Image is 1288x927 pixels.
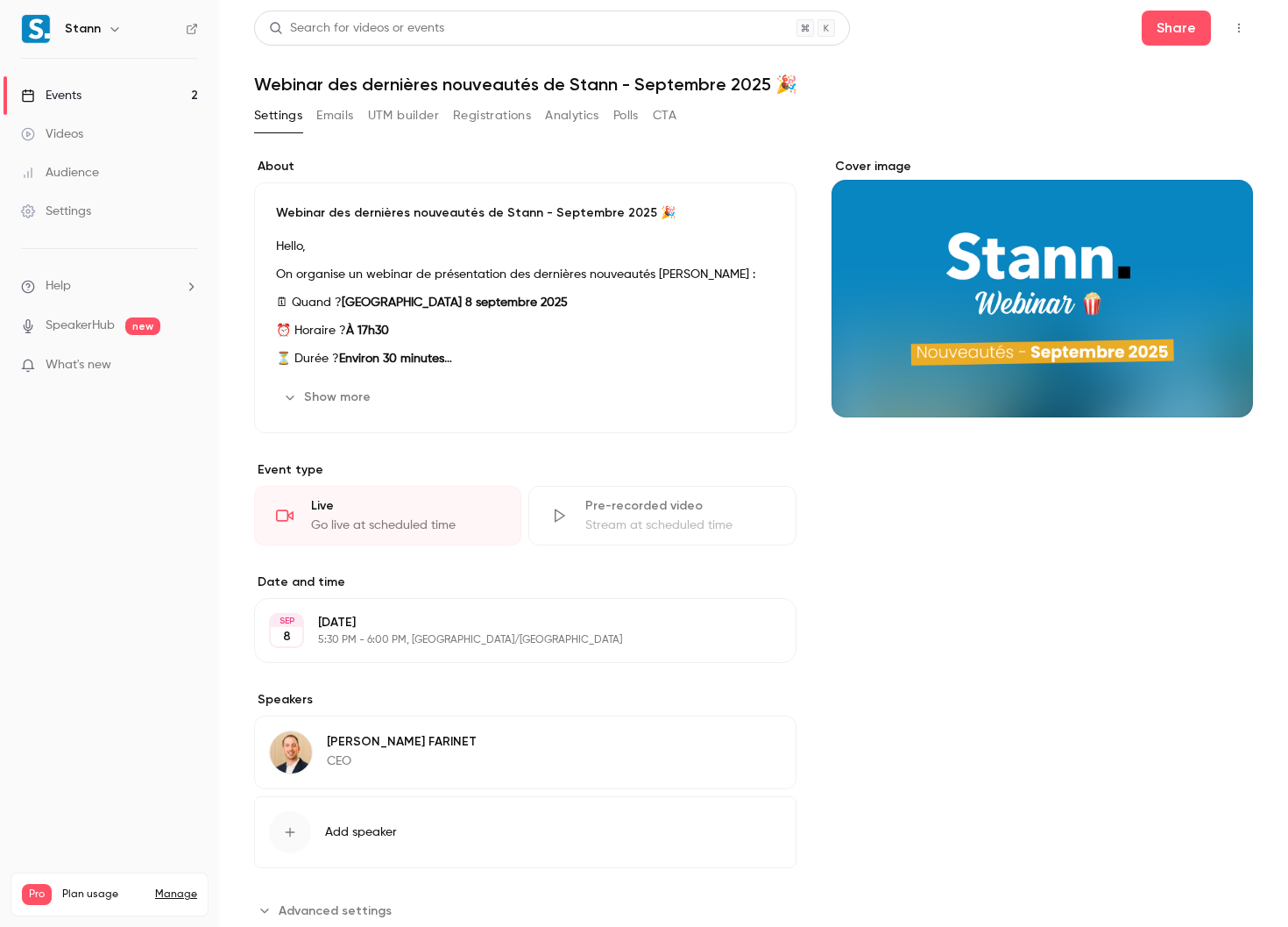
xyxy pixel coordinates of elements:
span: Advanced settings [279,902,392,920]
p: Hello, [276,236,775,257]
span: Help [46,277,71,296]
span: Add speaker [325,824,397,841]
p: [DATE] [318,614,704,631]
a: Manage [155,888,197,902]
h1: Webinar des dernières nouveautés de Stann - Septembre 2025 🎉 [254,74,1253,95]
img: Stann [22,15,50,43]
p: CEO [327,752,477,770]
span: What's new [46,356,111,374]
li: help-dropdown-opener [21,277,198,296]
p: Webinar des dernières nouveautés de Stann - Septembre 2025 🎉 [276,204,775,222]
button: Polls [613,102,639,130]
label: About [254,158,796,175]
span: new [125,317,160,335]
button: Registrations [453,102,531,130]
button: Analytics [545,102,599,130]
div: Settings [21,203,91,220]
span: Plan usage [62,888,145,902]
strong: À 17h30 [346,324,389,337]
label: Date and time [254,574,796,591]
div: Rémy FARINET[PERSON_NAME] FARINETCEO [254,716,796,789]
button: Add speaker [254,796,796,868]
a: SpeakerHub [46,317,115,335]
button: Settings [254,102,302,130]
button: Show more [276,383,381,411]
div: Live [311,497,499,515]
button: Emails [316,102,353,130]
section: Cover image [832,158,1253,417]
div: Events [21,87,81,104]
div: Audience [21,164,99,182]
strong: Environ 30 minutes [339,353,452,365]
div: Stream at scheduled time [585,517,774,534]
div: Pre-recorded videoStream at scheduled time [528,486,796,546]
button: Share [1142,11,1211,46]
div: Go live at scheduled time [311,517,499,534]
p: 8 [283,628,291,645]
p: 5:30 PM - 6:00 PM, [GEOGRAPHIC_DATA]/[GEOGRAPHIC_DATA] [318,633,704,647]
p: Event type [254,461,796,479]
p: 🗓 Quand ? [276,292,775,313]
h6: Stann [65,20,101,38]
button: CTA [653,102,676,130]
p: [PERSON_NAME] FARINET [327,733,477,751]
section: Advanced settings [254,896,796,924]
div: Videos [21,125,83,143]
button: Advanced settings [254,896,402,924]
button: UTM builder [368,102,439,130]
label: Speakers [254,691,796,709]
label: Cover image [832,158,1253,175]
p: ⏰ Horaire ? [276,320,775,341]
p: On organise un webinar de présentation des dernières nouveautés [PERSON_NAME] : [276,264,775,285]
iframe: Noticeable Trigger [177,358,198,374]
div: Search for videos or events [269,19,444,38]
div: Pre-recorded video [585,497,774,515]
div: SEP [271,615,302,627]
img: Rémy FARINET [270,731,312,774]
strong: [GEOGRAPHIC_DATA] 8 septembre 2025 [342,296,568,309]
div: LiveGo live at scheduled time [254,486,521,546]
p: ⏳ Durée ? [276,348,775,369]
span: Pro [22,884,52,905]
